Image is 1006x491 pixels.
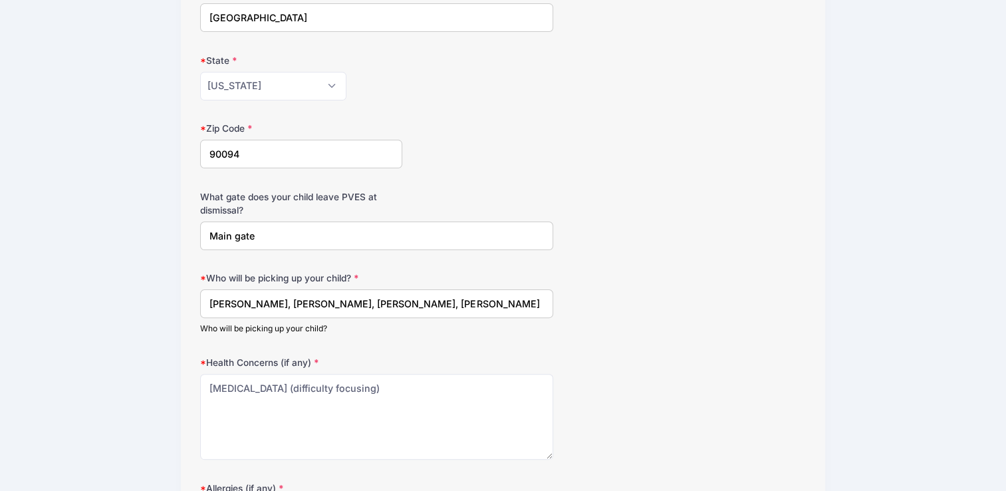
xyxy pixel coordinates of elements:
[200,323,553,335] div: Who will be picking up your child?
[200,356,402,369] label: Health Concerns (if any)
[200,374,553,460] textarea: [MEDICAL_DATA] (difficulty focusing)
[200,54,402,67] label: State
[200,190,402,218] label: What gate does your child leave PVES at dismissal?
[200,140,402,168] input: xxxxx
[200,271,402,285] label: Who will be picking up your child?
[200,122,402,135] label: Zip Code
